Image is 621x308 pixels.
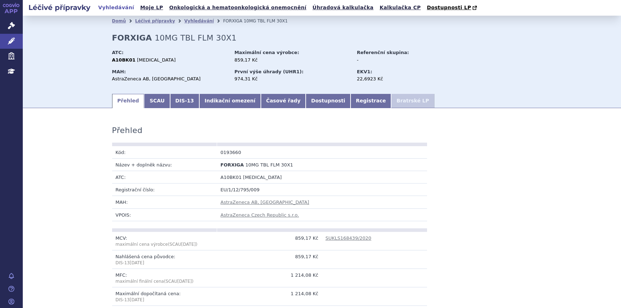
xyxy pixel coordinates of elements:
[235,69,304,74] strong: První výše úhrady (UHR1):
[378,3,423,12] a: Kalkulačka CP
[112,250,217,269] td: Nahlášená cena původce:
[357,57,437,63] div: -
[351,94,391,108] a: Registrace
[217,232,322,250] td: 859,17 Kč
[23,2,96,12] h2: Léčivé přípravky
[112,57,136,63] strong: A10BK01
[221,175,242,180] span: A10BK01
[135,18,175,23] a: Léčivé přípravky
[112,232,217,250] td: MCV:
[112,76,228,82] div: AstraZeneca AB, [GEOGRAPHIC_DATA]
[112,171,217,184] td: ATC:
[221,200,309,205] a: AstraZeneca AB, [GEOGRAPHIC_DATA]
[217,287,322,306] td: 1 214,08 Kč
[217,269,322,287] td: 1 214,08 Kč
[116,278,214,285] p: maximální finální cena
[130,297,144,302] span: [DATE]
[235,57,350,63] div: 859,17 Kč
[112,50,124,55] strong: ATC:
[112,208,217,221] td: VPOIS:
[116,260,214,266] p: DIS-13
[246,162,293,168] span: 10MG TBL FLM 30X1
[357,76,437,82] div: 22,6923 Kč
[235,76,350,82] div: 974,31 Kč
[130,260,144,265] span: [DATE]
[112,184,217,196] td: Registrační číslo:
[243,175,282,180] span: [MEDICAL_DATA]
[116,242,198,247] span: (SCAU )
[138,3,165,12] a: Moje LP
[112,126,143,135] h3: Přehled
[261,94,306,108] a: Časové řady
[116,242,168,247] span: maximální cena výrobce
[357,50,409,55] strong: Referenční skupina:
[199,94,261,108] a: Indikační omezení
[116,297,214,303] p: DIS-13
[310,3,376,12] a: Úhradová kalkulačka
[112,146,217,159] td: Kód:
[181,242,196,247] span: [DATE]
[221,212,299,218] a: AstraZeneca Czech Republic s.r.o.
[167,3,309,12] a: Onkologická a hematoonkologická onemocnění
[184,18,214,23] a: Vyhledávání
[223,18,242,23] span: FORXIGA
[137,57,176,63] span: [MEDICAL_DATA]
[112,287,217,306] td: Maximální dopočítaná cena:
[112,94,144,108] a: Přehled
[112,33,152,42] strong: FORXIGA
[177,279,192,284] span: [DATE]
[112,69,126,74] strong: MAH:
[306,94,351,108] a: Dostupnosti
[427,5,471,10] span: Dostupnosti LP
[217,184,427,196] td: EU/1/12/795/009
[221,162,244,168] span: FORXIGA
[155,33,237,42] span: 10MG TBL FLM 30X1
[326,235,372,241] a: SUKLS168439/2020
[112,196,217,208] td: MAH:
[357,69,372,74] strong: EKV1:
[217,146,322,159] td: 0193660
[112,269,217,287] td: MFC:
[217,250,322,269] td: 859,17 Kč
[144,94,170,108] a: SCAU
[425,3,480,13] a: Dostupnosti LP
[164,279,194,284] span: (SCAU )
[170,94,199,108] a: DIS-13
[112,158,217,171] td: Název + doplněk názvu:
[244,18,288,23] span: 10MG TBL FLM 30X1
[112,18,126,23] a: Domů
[96,3,136,12] a: Vyhledávání
[235,50,299,55] strong: Maximální cena výrobce:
